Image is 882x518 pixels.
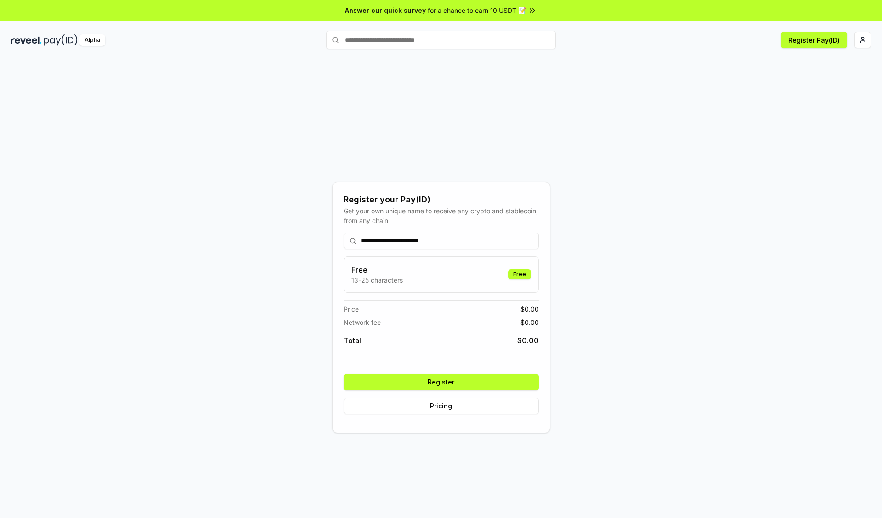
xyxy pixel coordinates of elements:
[344,304,359,314] span: Price
[351,264,403,275] h3: Free
[344,193,539,206] div: Register your Pay(ID)
[517,335,539,346] span: $ 0.00
[345,6,426,15] span: Answer our quick survey
[428,6,526,15] span: for a chance to earn 10 USDT 📝
[508,269,531,279] div: Free
[344,374,539,390] button: Register
[344,398,539,414] button: Pricing
[781,32,847,48] button: Register Pay(ID)
[351,275,403,285] p: 13-25 characters
[79,34,105,46] div: Alpha
[344,335,361,346] span: Total
[344,317,381,327] span: Network fee
[11,34,42,46] img: reveel_dark
[44,34,78,46] img: pay_id
[520,317,539,327] span: $ 0.00
[344,206,539,225] div: Get your own unique name to receive any crypto and stablecoin, from any chain
[520,304,539,314] span: $ 0.00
